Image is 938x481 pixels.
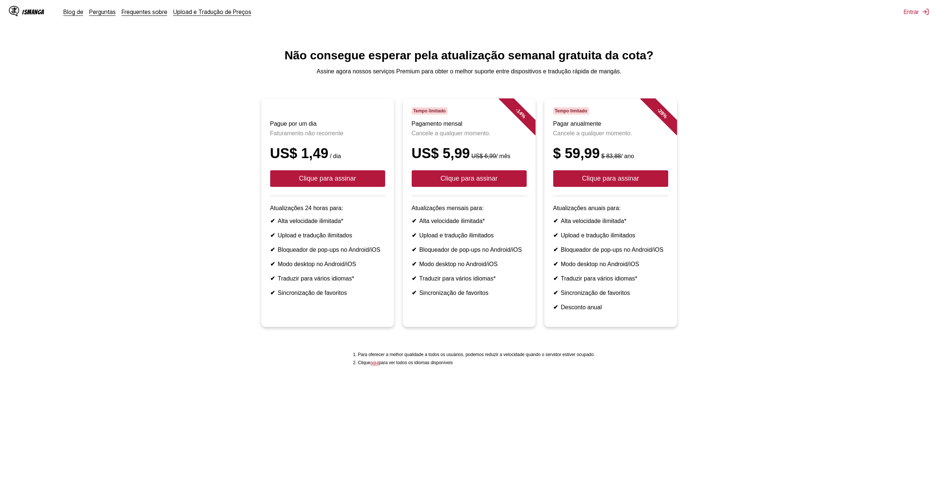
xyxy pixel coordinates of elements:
[582,175,639,182] font: Clique para assinar
[278,232,352,238] font: Upload e tradução ilimitados
[412,218,416,224] font: ✔
[520,112,527,119] font: %
[561,247,663,253] font: Bloqueador de pop-ups no Android/iOS
[419,218,485,224] font: Alta velocidade ilimitada*
[270,290,275,296] font: ✔
[278,247,380,253] font: Bloqueador de pop-ups no Android/iOS
[270,130,344,136] font: Faturamento não recorrente
[412,130,491,136] font: Cancele a qualquer momento.
[270,261,275,267] font: ✔
[412,261,416,267] font: ✔
[496,153,510,159] font: / mês
[561,218,627,224] font: Alta velocidade ilimitada*
[358,360,370,365] font: Clique
[561,261,639,267] font: Modo desktop no Android/iOS
[553,290,558,296] font: ✔
[440,175,498,182] font: Clique para assinar
[122,8,167,15] a: Frequentes sobre
[561,304,602,310] font: Desconto anual
[278,261,356,267] font: Modo desktop no Android/iOS
[419,261,498,267] font: Modo desktop no Android/iOS
[89,8,116,15] a: Perguntas
[270,121,317,127] font: Pague por um dia
[553,261,558,267] font: ✔
[553,247,558,253] font: ✔
[412,146,470,161] font: US$ 5,99
[657,108,665,116] font: 28
[904,8,929,15] button: Entrar
[419,247,522,253] font: Bloqueador de pop-ups no Android/iOS
[412,290,416,296] font: ✔
[553,275,558,282] font: ✔
[358,352,595,357] font: Para oferecer a melhor qualidade a todos os usuários, podemos reduzir a velocidade quando o servi...
[904,8,919,15] font: Entrar
[278,275,354,282] font: Traduzir para vários idiomas*
[601,153,621,159] font: $ 83,88
[419,232,494,238] font: Upload e tradução ilimitados
[553,121,601,127] font: Pagar anualmente
[412,121,463,127] font: Pagamento mensal
[553,130,632,136] font: Cancele a qualquer momento.
[412,247,416,253] font: ✔
[270,275,275,282] font: ✔
[412,275,416,282] font: ✔
[661,112,669,119] font: %
[63,8,83,15] a: Blog de
[270,232,275,238] font: ✔
[370,360,379,365] a: Idiomas disponíveis
[471,153,496,159] font: US$ 6,99
[621,153,634,159] font: / ano
[561,290,630,296] font: Sincronização de favoritos
[561,275,637,282] font: Traduzir para vários idiomas*
[553,170,668,187] button: Clique para assinar
[412,205,484,211] font: Atualizações mensais para:
[270,170,385,187] button: Clique para assinar
[656,107,661,112] font: -
[270,146,328,161] font: US$ 1,49
[516,108,524,116] font: 14
[270,218,275,224] font: ✔
[419,275,496,282] font: Traduzir para vários idiomas*
[561,232,635,238] font: Upload e tradução ilimitados
[270,247,275,253] font: ✔
[553,146,600,161] font: $ 59,99
[330,153,341,159] font: / dia
[173,8,251,15] a: Upload e Tradução de Preços
[278,290,347,296] font: Sincronização de favoritos
[419,290,489,296] font: Sincronização de favoritos
[413,108,446,114] font: Tempo limitado
[278,218,344,224] font: Alta velocidade ilimitada*
[22,8,44,15] font: IsManga
[379,360,453,365] font: para ver todos os idiomas disponíveis
[555,108,587,114] font: Tempo limitado
[299,175,356,182] font: Clique para assinar
[412,232,416,238] font: ✔
[553,218,558,224] font: ✔
[370,360,379,365] font: aqui
[285,49,653,62] font: Não consegue esperar pela atualização semanal gratuita da cota?
[9,6,57,18] a: Logotipo IsMangaIsManga
[553,232,558,238] font: ✔
[9,6,19,16] img: Logotipo IsManga
[514,107,520,112] font: -
[922,8,929,15] img: sair
[553,304,558,310] font: ✔
[412,170,527,187] button: Clique para assinar
[317,68,621,74] font: Assine agora nossos serviços Premium para obter o melhor suporte entre dispositivos e tradução rá...
[270,205,343,211] font: Atualizações 24 horas para:
[553,205,621,211] font: Atualizações anuais para:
